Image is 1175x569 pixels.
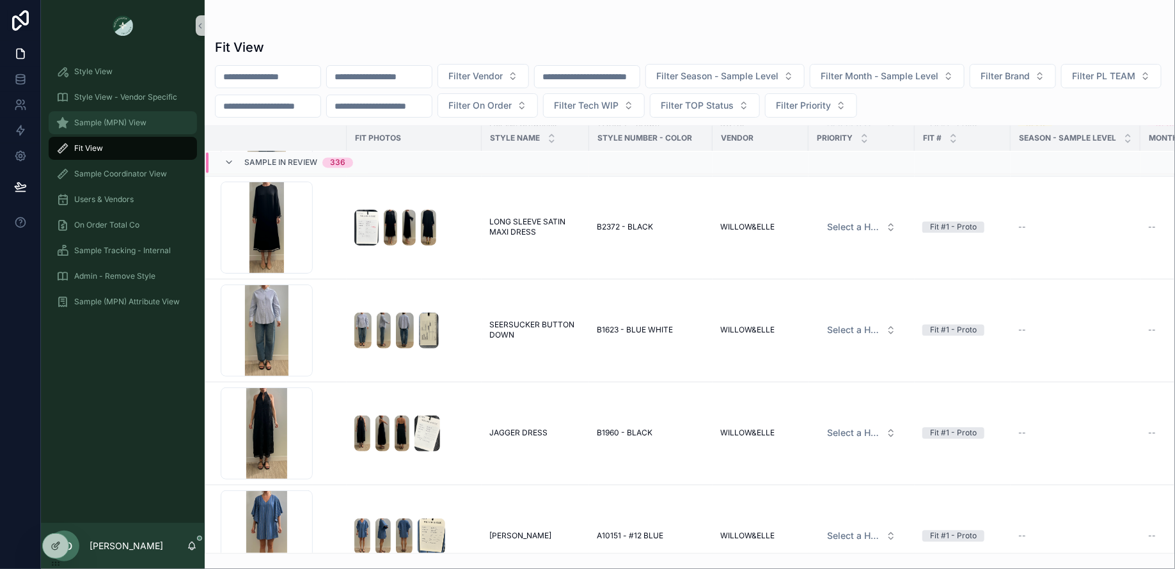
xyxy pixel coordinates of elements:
img: Screenshot-2025-08-27-at-11.46.46-AM.png [354,210,379,246]
a: LONG SLEEVE SATIN MAXI DRESS [489,217,581,238]
span: Style View - Vendor Specific [74,92,177,102]
span: -- [1018,531,1026,542]
span: -- [1018,428,1026,439]
img: Screenshot-2025-08-28-at-9.59.22-AM.png [354,313,372,348]
img: Screenshot-2025-08-27-at-11.46.49-AM.png [384,210,397,246]
span: PRIORITY [817,134,853,144]
a: Users & Vendors [49,188,197,211]
span: Fit Photos [355,134,401,144]
button: Select Button [543,93,645,118]
a: Sample (MPN) View [49,111,197,134]
a: Fit #1 - Proto [922,531,1003,542]
span: Filter TOP Status [661,99,734,112]
a: On Order Total Co [49,214,197,237]
a: B2372 - BLACK [597,222,705,233]
a: -- [1018,222,1133,233]
span: Admin - Remove Style [74,271,155,281]
a: Select Button [816,318,907,343]
div: Fit #1 - Proto [930,531,977,542]
div: 336 [330,158,345,168]
a: Screenshot-2025-08-27-at-11.46.46-AM.pngScreenshot-2025-08-27-at-11.46.49-AM.pngScreenshot-2025-0... [354,210,474,246]
a: Style View [49,60,197,83]
span: Select a HP FIT LEVEL [827,221,881,234]
div: scrollable content [41,51,205,330]
button: Select Button [650,93,760,118]
a: A10151 - #12 BLUE [597,531,705,542]
img: Screenshot-2025-08-28-at-9.59.27-AM.png [377,313,391,348]
img: Screenshot-2025-08-28-at-10.08.32-AM.png [395,416,409,451]
span: Filter Month - Sample Level [821,70,938,82]
a: Select Button [816,421,907,446]
span: Fit View [74,143,103,153]
span: -- [1018,325,1026,336]
img: Screenshot-2025-08-28-at-9.59.36-AM.png [419,313,439,348]
a: Select Button [816,215,907,240]
a: -- [1018,531,1133,542]
img: Screenshot-2025-08-27-at-11.46.52-AM.png [402,210,416,246]
span: Style View [74,66,113,77]
button: Select Button [970,64,1056,88]
a: -- [1018,325,1133,336]
a: JAGGER DRESS [489,428,581,439]
span: Select a HP FIT LEVEL [827,530,881,543]
span: B1623 - BLUE WHITE [597,325,673,336]
span: WILLOW&ELLE [720,428,775,439]
a: Sample Tracking - Internal [49,239,197,262]
a: B1623 - BLUE WHITE [597,325,705,336]
img: Screenshot-2025-08-27-at-11.46.54-AM.png [421,210,436,246]
span: Sample In Review [244,158,317,168]
div: Fit #1 - Proto [930,428,977,439]
span: Users & Vendors [74,194,134,205]
img: Screenshot-2025-08-28-at-10.08.29-AM.png [375,416,390,451]
span: Filter Brand [981,70,1030,82]
span: Sample (MPN) View [74,118,146,128]
span: A10151 - #12 BLUE [597,531,663,542]
img: Screenshot-2025-08-28-at-10.06.03-AM.png [375,518,391,554]
a: B1960 - BLACK [597,428,705,439]
img: Screenshot-2025-08-28-at-9.59.31-AM.png [396,313,414,348]
a: Fit #1 - Proto [922,325,1003,336]
img: App logo [113,15,133,36]
span: Filter Priority [776,99,831,112]
span: WILLOW&ELLE [720,325,775,336]
a: Fit #1 - Proto [922,428,1003,439]
button: Select Button [1061,64,1162,88]
span: Sample Tracking - Internal [74,246,171,256]
span: WILLOW&ELLE [720,222,775,233]
span: Filter PL TEAM [1072,70,1135,82]
button: Select Button [438,64,529,88]
span: Filter Season - Sample Level [656,70,778,82]
span: Filter On Order [448,99,512,112]
button: Select Button [810,64,965,88]
img: Screenshot-2025-08-28-at-10.08.26-AM.png [354,416,370,451]
a: WILLOW&ELLE [720,222,801,233]
a: Screenshot-2025-08-28-at-9.59.22-AM.pngScreenshot-2025-08-28-at-9.59.27-AM.pngScreenshot-2025-08-... [354,313,474,348]
a: WILLOW&ELLE [720,531,801,542]
button: Select Button [817,422,906,445]
a: Sample Coordinator View [49,162,197,185]
a: Screenshot-2025-08-28-at-10.06.00-AM.pngScreenshot-2025-08-28-at-10.06.03-AM.pngScreenshot-2025-0... [354,518,474,554]
a: Screenshot-2025-08-28-at-10.08.26-AM.pngScreenshot-2025-08-28-at-10.08.29-AM.pngScreenshot-2025-0... [354,416,474,451]
button: Select Button [438,93,538,118]
a: -- [1018,428,1133,439]
span: On Order Total Co [74,220,139,230]
span: Fit # [923,134,942,144]
span: WILLOW&ELLE [720,531,775,542]
a: SEERSUCKER BUTTON DOWN [489,320,581,341]
h1: Fit View [215,38,264,56]
span: Select a HP FIT LEVEL [827,324,881,337]
span: -- [1148,428,1156,439]
span: Vendor [721,134,753,144]
img: Screenshot-2025-08-28-at-10.06.24-AM.png [418,518,445,554]
p: [PERSON_NAME] [90,540,163,552]
img: Screenshot-2025-08-28-at-10.06.00-AM.png [354,518,370,554]
span: Select a HP FIT LEVEL [827,427,881,440]
span: B2372 - BLACK [597,222,653,233]
a: Style View - Vendor Specific [49,86,197,109]
a: WILLOW&ELLE [720,325,801,336]
span: -- [1148,325,1156,336]
span: [PERSON_NAME] [489,531,551,542]
span: Style Number - Color [597,134,692,144]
